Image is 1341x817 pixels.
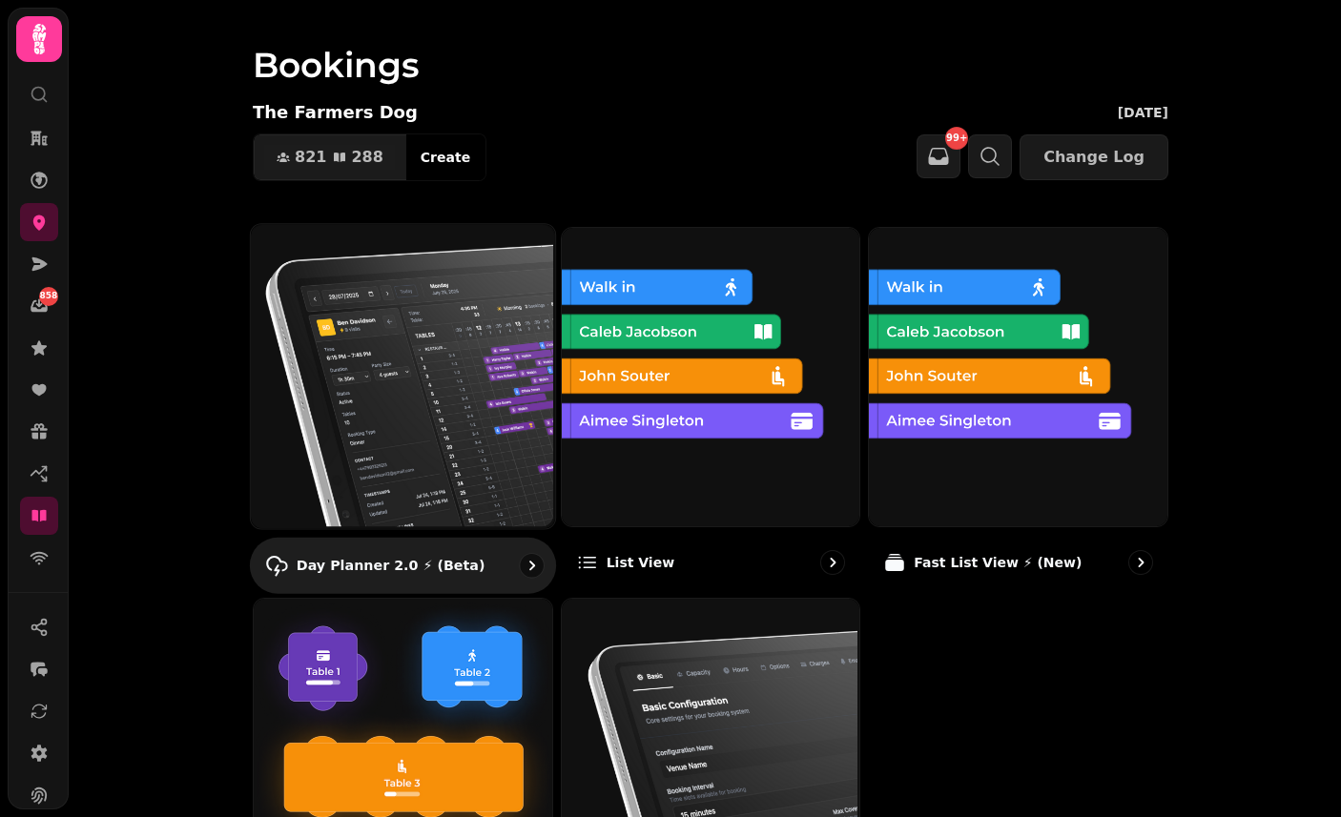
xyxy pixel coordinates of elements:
img: List view [560,226,858,524]
svg: go to [823,553,842,572]
span: Change Log [1043,150,1145,165]
button: 821288 [254,134,406,180]
button: Create [405,134,485,180]
span: Create [421,151,470,164]
a: Day Planner 2.0 ⚡ (Beta)Day Planner 2.0 ⚡ (Beta) [250,223,556,593]
p: List view [607,553,674,572]
p: [DATE] [1118,103,1168,122]
img: Day Planner 2.0 ⚡ (Beta) [249,222,553,526]
span: 99+ [946,133,967,143]
a: Fast List View ⚡ (New)Fast List View ⚡ (New) [868,227,1168,590]
svg: go to [522,556,541,575]
button: Change Log [1020,134,1168,180]
span: 288 [351,150,382,165]
svg: go to [1131,553,1150,572]
a: List viewList view [561,227,861,590]
a: 858 [20,287,58,325]
p: Fast List View ⚡ (New) [914,553,1082,572]
span: 821 [295,150,326,165]
img: Fast List View ⚡ (New) [867,226,1166,524]
p: Day Planner 2.0 ⚡ (Beta) [297,556,485,575]
p: The Farmers Dog [253,99,418,126]
span: 858 [40,290,58,303]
